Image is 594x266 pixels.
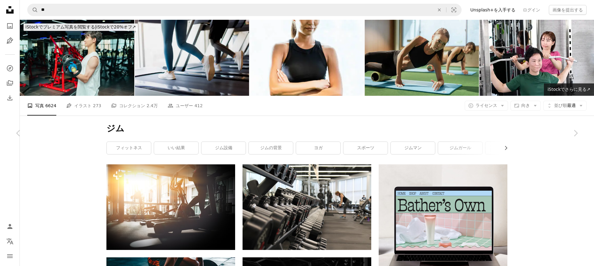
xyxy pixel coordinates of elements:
button: 並び順最適 [543,101,587,111]
button: 言語 [4,235,16,247]
img: 運動器具に囲まれて立っている女性 [243,164,371,250]
span: iStockでプレミアム写真を閲覧する | [25,24,96,29]
a: いい結果 [154,142,198,154]
a: 運動器具に囲まれて立っている女性 [243,204,371,210]
a: エクササイズ、フィットネス、健康的なライフスタイルのためのトレッドミルのコンセプトでジムで走っている女性のシルエット画像。移動アクション。 [106,204,235,210]
a: コレクション [4,77,16,89]
a: ヨガ [296,142,340,154]
button: ライセンス [465,101,508,111]
a: スポーツ [343,142,388,154]
a: Unsplash+を入手する [467,5,519,15]
a: ダウンロード履歴 [4,92,16,104]
div: iStockで20%オフ ↗ [24,23,138,31]
a: 重み [485,142,530,154]
button: 向き [510,101,541,111]
a: イラスト [4,35,16,47]
button: Unsplashで検索する [28,4,38,16]
img: エクササイズ、フィットネス、健康的なライフスタイルのためのトレッドミルのコンセプトでジムで走っている女性のシルエット画像。移動アクション。 [106,164,235,250]
a: ジムガール [438,142,482,154]
span: 最適 [554,103,576,109]
a: ユーザー 412 [168,96,203,116]
a: 次へ [557,103,594,163]
a: フィットネス [107,142,151,154]
span: 273 [93,102,101,109]
img: 30 代の女性で、十字のジムでワークアウトします。 [250,20,364,96]
img: Young Asian man receiving personal lat pulldown training lesson from female instructor at sports gym [480,20,594,96]
span: iStockでさらに見る ↗ [548,87,590,92]
h1: ジム [106,123,507,134]
a: 探す [4,62,16,74]
img: ジムでバーベルを使ってエクササイズをしている男性 - 健康的なライフスタイル、健康と肉体的および精神的トレーニング、幸福と健康 [20,20,134,96]
a: ジムマン [391,142,435,154]
button: 画像を提出する [549,5,587,15]
a: 写真 [4,20,16,32]
span: 向き [521,103,530,108]
button: 全てクリア [433,4,446,16]
a: ジムの背景 [249,142,293,154]
span: 並び順 [554,103,567,108]
a: iStockでさらに見る↗ [544,83,594,96]
img: 3 人の女性で、十字のジムでワークアウトします。 [365,20,479,96]
button: メニュー [4,250,16,262]
a: ジム設備 [201,142,246,154]
span: ライセンス [476,103,497,108]
button: ビジュアル検索 [446,4,461,16]
a: ログイン [519,5,544,15]
a: ログイン / 登録する [4,220,16,233]
span: 412 [194,102,203,109]
a: iStockでプレミアム写真を閲覧する|iStockで20%オフ↗ [20,20,141,35]
form: サイト内でビジュアルを探す [27,4,462,16]
img: 人々 は、ジムでトレッドミルで実行されています。 [135,20,249,96]
a: コレクション 2.4万 [111,96,158,116]
a: イラスト 273 [66,96,101,116]
span: 2.4万 [147,102,158,109]
button: リストを右にスクロールする [500,142,507,154]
